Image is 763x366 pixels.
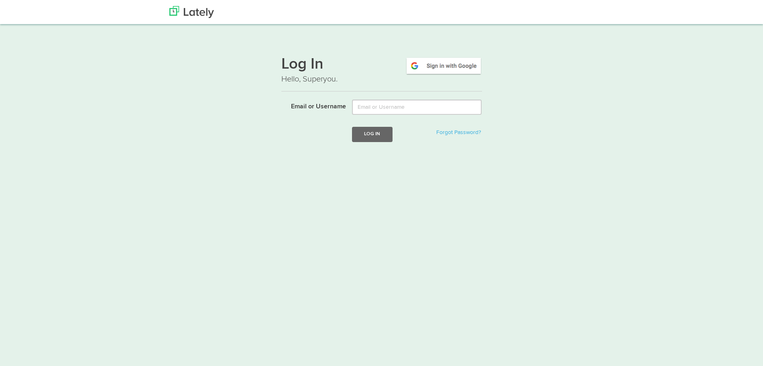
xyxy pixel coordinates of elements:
[405,57,482,75] img: google-signin.png
[275,100,346,112] label: Email or Username
[436,130,481,135] a: Forgot Password?
[281,57,482,73] h1: Log In
[281,73,482,85] p: Hello, Superyou.
[352,127,392,142] button: Log In
[169,6,214,18] img: Lately
[352,100,482,115] input: Email or Username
